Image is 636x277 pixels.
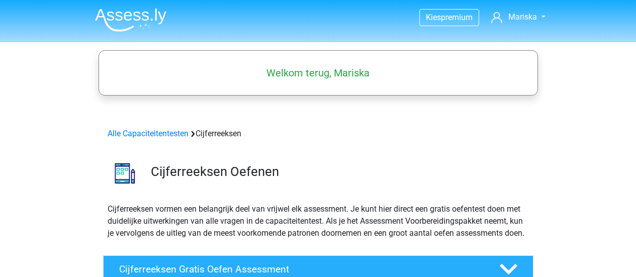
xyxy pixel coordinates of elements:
h4: Cijferreeksen Gratis Oefen Assessment [119,263,483,275]
span: Kies [426,13,441,22]
h5: Welkom terug, Mariska [104,67,533,79]
a: Kiespremium [420,11,479,24]
h3: Cijferreeksen Oefenen [151,164,525,179]
span: premium [441,13,473,22]
img: Assessly [95,8,166,32]
a: Mariska [487,11,549,23]
span: Mariska [508,12,537,22]
a: Alle Capaciteitentesten [108,129,189,138]
img: cijferreeksen [104,152,146,195]
p: Cijferreeksen vormen een belangrijk deel van vrijwel elk assessment. Je kunt hier direct een grat... [108,203,529,239]
div: Cijferreeksen [104,128,533,140]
